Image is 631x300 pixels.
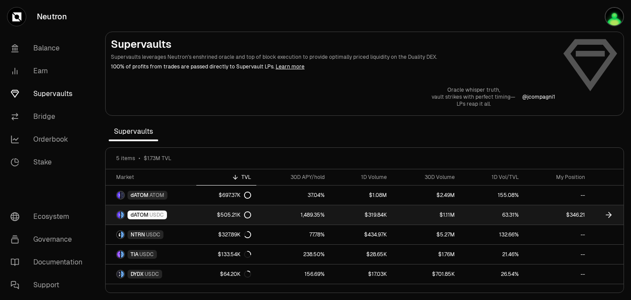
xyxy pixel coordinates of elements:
[524,225,590,244] a: --
[529,174,585,181] div: My Position
[392,225,460,244] a: $5.27M
[217,211,251,218] div: $505.21K
[106,205,196,225] a: dATOM LogoUSDC LogodATOMUSDC
[4,274,95,296] a: Support
[196,225,257,244] a: $327.89K
[256,225,330,244] a: 77.78%
[524,264,590,284] a: --
[196,186,257,205] a: $697.37K
[145,271,159,278] span: USDC
[276,63,305,70] a: Learn more
[111,37,555,51] h2: Supervaults
[256,245,330,264] a: 238.50%
[106,245,196,264] a: TIA LogoUSDC LogoTIAUSDC
[196,205,257,225] a: $505.21K
[256,205,330,225] a: 1,489.35%
[335,174,387,181] div: 1D Volume
[219,192,251,199] div: $697.37K
[131,251,138,258] span: TIA
[131,231,145,238] span: NTRN
[131,271,144,278] span: DYDX
[106,264,196,284] a: DYDX LogoUSDC LogoDYDXUSDC
[121,271,124,278] img: USDC Logo
[605,7,624,26] img: air
[106,186,196,205] a: dATOM LogoATOM LogodATOMATOM
[460,264,524,284] a: 26.54%
[4,82,95,105] a: Supervaults
[202,174,252,181] div: TVL
[397,174,455,181] div: 30D Volume
[106,225,196,244] a: NTRN LogoUSDC LogoNTRNUSDC
[330,264,392,284] a: $17.03K
[131,192,149,199] span: dATOM
[4,228,95,251] a: Governance
[144,155,171,162] span: $1.73M TVL
[392,205,460,225] a: $1.11M
[432,86,515,93] p: Oracle whisper truth,
[116,174,191,181] div: Market
[4,128,95,151] a: Orderbook
[146,231,160,238] span: USDC
[460,245,524,264] a: 21.46%
[121,211,124,218] img: USDC Logo
[4,60,95,82] a: Earn
[432,100,515,107] p: LPs reap it all.
[330,225,392,244] a: $434.97K
[432,86,515,107] a: Oracle whisper truth,vault strikes with perfect timing—LPs reap it all.
[111,63,555,71] p: 100% of profits from trades are passed directly to Supervault LPs.
[121,231,124,238] img: USDC Logo
[392,245,460,264] a: $1.76M
[432,93,515,100] p: vault strikes with perfect timing—
[121,192,124,199] img: ATOM Logo
[116,155,135,162] span: 5 items
[117,211,120,218] img: dATOM Logo
[220,271,251,278] div: $64.20K
[117,251,120,258] img: TIA Logo
[392,186,460,205] a: $2.49M
[460,186,524,205] a: 155.08%
[460,205,524,225] a: 63.31%
[330,186,392,205] a: $1.08M
[131,211,149,218] span: dATOM
[149,211,164,218] span: USDC
[196,264,257,284] a: $64.20K
[117,231,120,238] img: NTRN Logo
[111,53,555,61] p: Supervaults leverages Neutron's enshrined oracle and top of block execution to provide optimally ...
[109,123,158,140] span: Supervaults
[218,251,251,258] div: $133.54K
[392,264,460,284] a: $701.85K
[256,264,330,284] a: 156.69%
[330,205,392,225] a: $319.84K
[524,186,590,205] a: --
[218,231,251,238] div: $327.89K
[524,245,590,264] a: --
[460,225,524,244] a: 132.66%
[196,245,257,264] a: $133.54K
[149,192,164,199] span: ATOM
[522,93,555,100] p: @ jcompagni1
[4,151,95,174] a: Stake
[465,174,519,181] div: 1D Vol/TVL
[4,105,95,128] a: Bridge
[330,245,392,264] a: $28.65K
[139,251,154,258] span: USDC
[117,192,120,199] img: dATOM Logo
[121,251,124,258] img: USDC Logo
[4,251,95,274] a: Documentation
[522,93,555,100] a: @jcompagni1
[117,271,120,278] img: DYDX Logo
[262,174,325,181] div: 30D APY/hold
[256,186,330,205] a: 37.04%
[4,205,95,228] a: Ecosystem
[524,205,590,225] a: $346.21
[4,37,95,60] a: Balance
